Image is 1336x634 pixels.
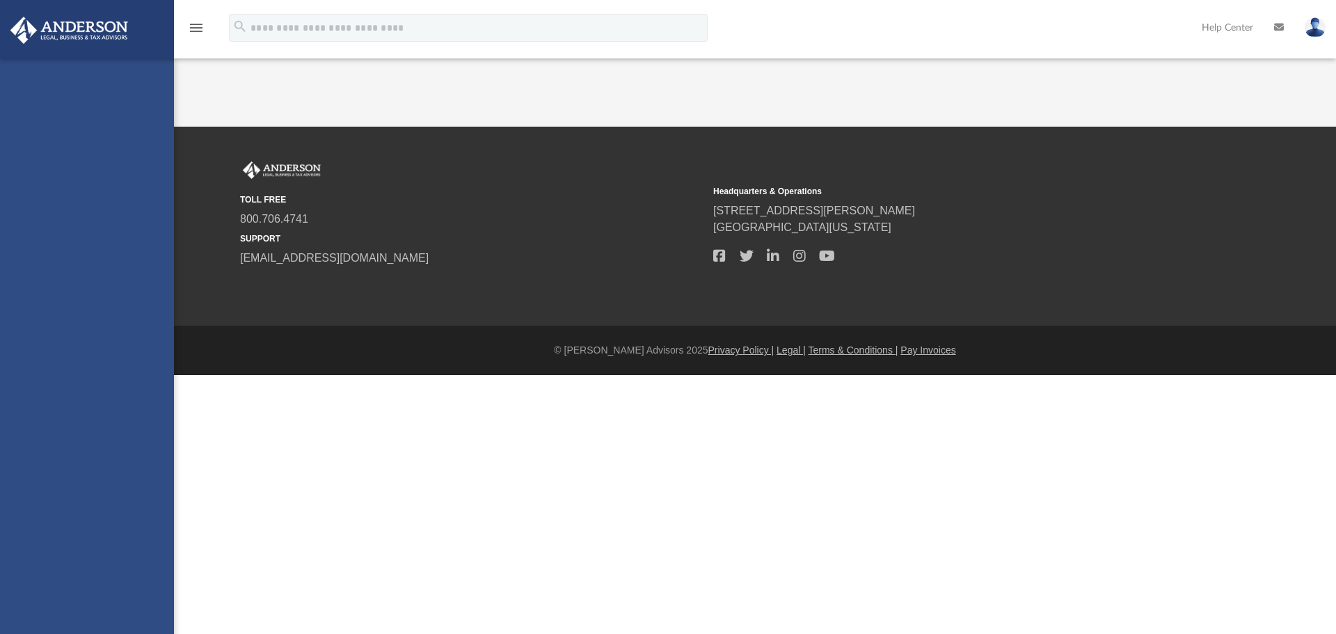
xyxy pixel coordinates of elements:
a: menu [188,26,205,36]
a: Privacy Policy | [708,344,774,356]
div: © [PERSON_NAME] Advisors 2025 [174,343,1336,358]
img: User Pic [1305,17,1326,38]
a: Terms & Conditions | [809,344,898,356]
small: TOLL FREE [240,193,703,206]
i: menu [188,19,205,36]
a: [EMAIL_ADDRESS][DOMAIN_NAME] [240,252,429,264]
a: Pay Invoices [900,344,955,356]
i: search [232,19,248,34]
small: SUPPORT [240,232,703,245]
img: Anderson Advisors Platinum Portal [240,161,324,180]
a: [GEOGRAPHIC_DATA][US_STATE] [713,221,891,233]
a: Legal | [777,344,806,356]
a: 800.706.4741 [240,213,308,225]
small: Headquarters & Operations [713,185,1177,198]
img: Anderson Advisors Platinum Portal [6,17,132,44]
a: [STREET_ADDRESS][PERSON_NAME] [713,205,915,216]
